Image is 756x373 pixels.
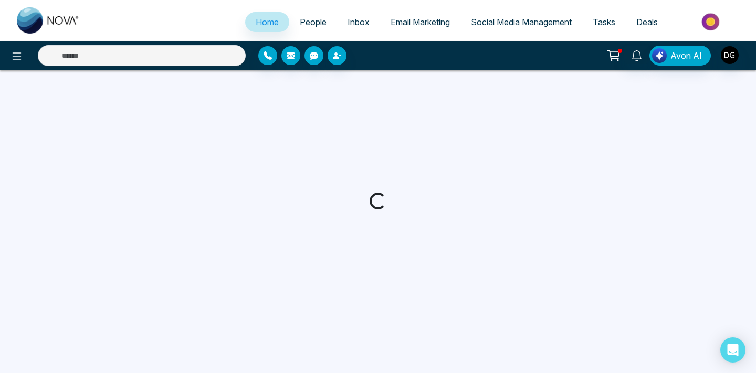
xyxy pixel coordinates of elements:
[348,17,370,27] span: Inbox
[256,17,279,27] span: Home
[289,12,337,32] a: People
[391,17,450,27] span: Email Marketing
[245,12,289,32] a: Home
[652,48,667,63] img: Lead Flow
[721,46,739,64] img: User Avatar
[720,337,745,363] div: Open Intercom Messenger
[471,17,572,27] span: Social Media Management
[582,12,626,32] a: Tasks
[337,12,380,32] a: Inbox
[674,10,750,34] img: Market-place.gif
[380,12,460,32] a: Email Marketing
[300,17,327,27] span: People
[626,12,668,32] a: Deals
[649,46,711,66] button: Avon AI
[460,12,582,32] a: Social Media Management
[636,17,658,27] span: Deals
[593,17,615,27] span: Tasks
[670,49,702,62] span: Avon AI
[17,7,80,34] img: Nova CRM Logo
